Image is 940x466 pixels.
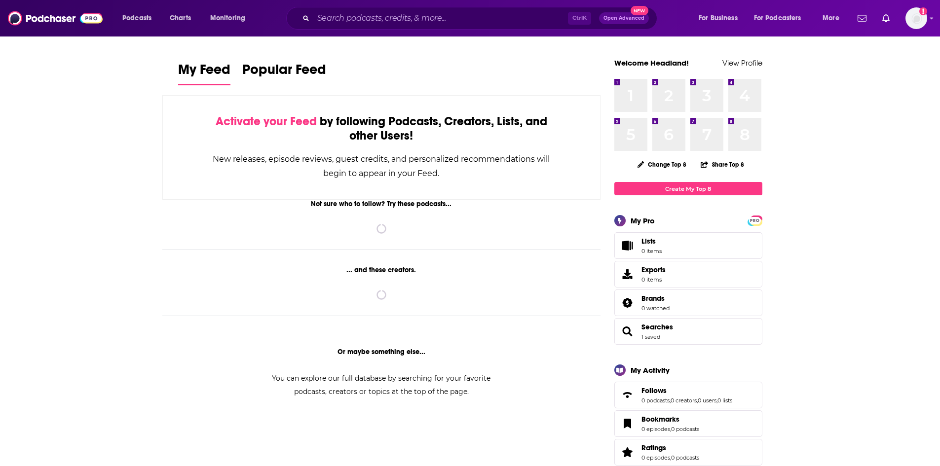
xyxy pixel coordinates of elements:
a: Show notifications dropdown [878,10,894,27]
a: Brands [618,296,638,310]
a: Ratings [641,443,699,452]
a: My Feed [178,61,230,85]
span: Ratings [614,439,762,466]
a: Searches [618,324,638,338]
a: Lists [614,232,762,259]
span: Bookmarks [641,415,679,424]
span: Lists [618,239,638,252]
button: Change Top 8 [632,158,693,171]
span: Charts [170,11,191,25]
span: Exports [618,267,638,281]
div: Not sure who to follow? Try these podcasts... [162,200,601,208]
a: Exports [614,261,762,287]
a: Create My Top 8 [614,182,762,195]
svg: Add a profile image [919,7,927,15]
button: open menu [115,10,164,26]
a: 0 lists [717,397,732,404]
a: Bookmarks [641,415,699,424]
span: Follows [614,382,762,408]
a: 0 podcasts [641,397,670,404]
span: Lists [641,237,662,246]
span: Exports [641,265,666,274]
span: Podcasts [122,11,151,25]
button: Show profile menu [905,7,927,29]
span: My Feed [178,61,230,84]
div: Search podcasts, credits, & more... [296,7,667,30]
a: View Profile [722,58,762,68]
a: 0 episodes [641,454,670,461]
span: 0 items [641,248,662,254]
span: For Podcasters [754,11,801,25]
span: , [670,397,671,404]
a: Brands [641,294,670,303]
span: , [670,426,671,432]
button: Open AdvancedNew [599,12,649,24]
a: 0 creators [671,397,697,404]
a: 0 watched [641,305,670,312]
a: Bookmarks [618,417,638,430]
a: Show notifications dropdown [854,10,870,27]
span: Ratings [641,443,666,452]
span: Ctrl K [568,12,591,25]
button: open menu [816,10,852,26]
a: 1 saved [641,333,660,340]
span: 0 items [641,276,666,283]
button: Share Top 8 [700,155,745,174]
span: Popular Feed [242,61,326,84]
a: Follows [618,388,638,402]
span: Bookmarks [614,410,762,437]
span: , [716,397,717,404]
a: 0 episodes [641,426,670,432]
div: Or maybe something else... [162,348,601,356]
img: Podchaser - Follow, Share and Rate Podcasts [8,9,103,28]
div: New releases, episode reviews, guest credits, and personalized recommendations will begin to appe... [212,152,551,180]
input: Search podcasts, credits, & more... [313,10,568,26]
span: More [823,11,839,25]
div: My Activity [631,365,670,375]
span: Logged in as headlandconsultancy [905,7,927,29]
span: Brands [641,294,665,303]
button: open menu [203,10,258,26]
span: , [670,454,671,461]
span: Activate your Feed [216,114,317,129]
div: My Pro [631,216,655,225]
a: Searches [641,323,673,331]
button: open menu [748,10,816,26]
a: 0 podcasts [671,426,699,432]
button: open menu [692,10,750,26]
span: PRO [749,217,761,224]
span: New [631,6,648,15]
span: Monitoring [210,11,245,25]
div: ... and these creators. [162,266,601,274]
span: Searches [614,318,762,345]
span: Open Advanced [603,16,644,21]
span: Follows [641,386,667,395]
span: , [697,397,698,404]
span: For Business [699,11,738,25]
a: Welcome Headland! [614,58,689,68]
a: PRO [749,216,761,224]
span: Brands [614,289,762,316]
span: Lists [641,237,656,246]
a: Charts [163,10,197,26]
img: User Profile [905,7,927,29]
div: by following Podcasts, Creators, Lists, and other Users! [212,114,551,143]
a: 0 users [698,397,716,404]
a: 0 podcasts [671,454,699,461]
a: Popular Feed [242,61,326,85]
a: Follows [641,386,732,395]
a: Ratings [618,445,638,459]
div: You can explore our full database by searching for your favorite podcasts, creators or topics at ... [260,372,503,398]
